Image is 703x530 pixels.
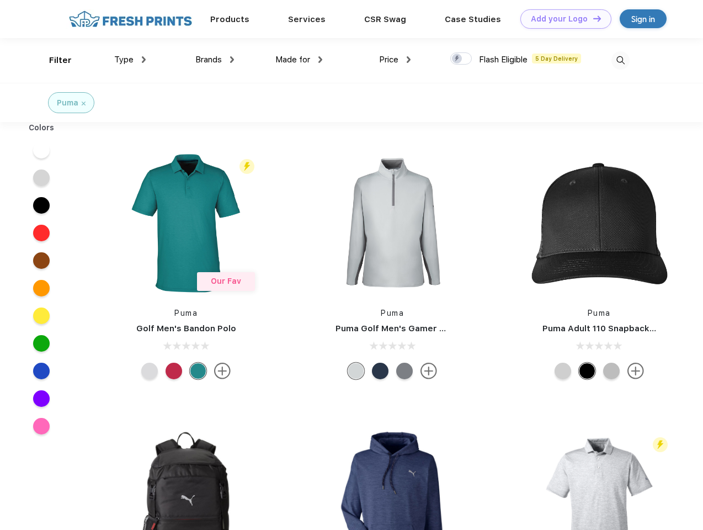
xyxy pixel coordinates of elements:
[166,363,182,379] div: Ski Patrol
[239,159,254,174] img: flash_active_toggle.svg
[381,309,404,317] a: Puma
[210,14,249,24] a: Products
[20,122,63,134] div: Colors
[195,55,222,65] span: Brands
[318,56,322,63] img: dropdown.png
[407,56,411,63] img: dropdown.png
[603,363,620,379] div: Quarry with Brt Whit
[396,363,413,379] div: Quiet Shade
[174,309,198,317] a: Puma
[335,324,510,333] a: Puma Golf Men's Gamer Golf Quarter-Zip
[531,14,588,24] div: Add your Logo
[532,54,581,63] span: 5 Day Delivery
[588,309,611,317] a: Puma
[479,55,528,65] span: Flash Eligible
[214,363,231,379] img: more.svg
[319,150,466,296] img: func=resize&h=266
[141,363,158,379] div: High Rise
[288,14,326,24] a: Services
[372,363,388,379] div: Navy Blazer
[211,277,241,285] span: Our Fav
[579,363,595,379] div: Pma Blk Pma Blk
[348,363,364,379] div: High Rise
[136,324,236,333] a: Golf Men's Bandon Polo
[82,102,86,105] img: filter_cancel.svg
[113,150,259,296] img: func=resize&h=266
[653,437,668,452] img: flash_active_toggle.svg
[420,363,437,379] img: more.svg
[627,363,644,379] img: more.svg
[631,13,655,25] div: Sign in
[555,363,571,379] div: Quarry Brt Whit
[611,51,630,70] img: desktop_search.svg
[230,56,234,63] img: dropdown.png
[66,9,195,29] img: fo%20logo%202.webp
[379,55,398,65] span: Price
[190,363,206,379] div: Green Lagoon
[142,56,146,63] img: dropdown.png
[593,15,601,22] img: DT
[364,14,406,24] a: CSR Swag
[275,55,310,65] span: Made for
[526,150,673,296] img: func=resize&h=266
[114,55,134,65] span: Type
[57,97,78,109] div: Puma
[49,54,72,67] div: Filter
[620,9,667,28] a: Sign in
